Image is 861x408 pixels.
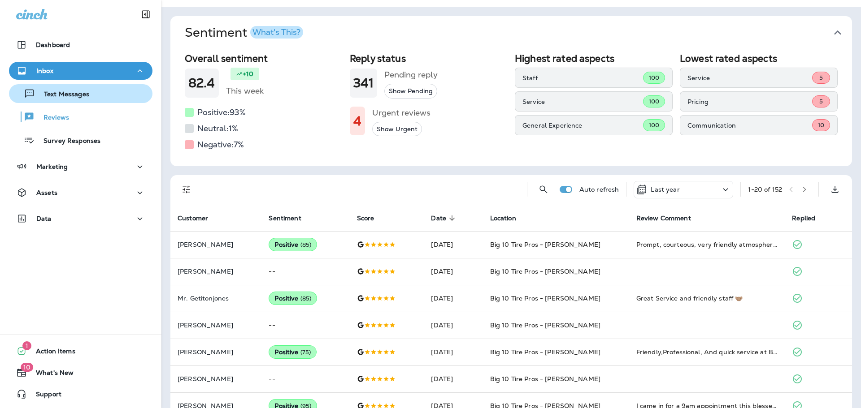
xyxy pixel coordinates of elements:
p: +10 [243,69,253,78]
div: Positive [269,345,317,359]
p: Service [522,98,643,105]
span: Location [490,215,516,222]
span: 5 [819,74,823,82]
span: Customer [178,215,208,222]
div: Positive [269,238,317,251]
h5: Neutral: 1 % [197,121,238,136]
p: Mr. Getitonjones [178,295,254,302]
button: Marketing [9,158,152,176]
div: Great Service and friendly staff 🤝🏽 [636,294,778,303]
p: [PERSON_NAME] [178,375,254,382]
h5: Negative: 7 % [197,137,244,152]
span: 100 [649,98,659,105]
p: Dashboard [36,41,70,48]
span: ( 85 ) [300,295,312,302]
button: Assets [9,184,152,202]
span: 1 [22,341,31,350]
button: SentimentWhat's This? [178,16,859,49]
button: Inbox [9,62,152,80]
div: Prompt, courteous, very friendly atmosphere. [636,240,778,249]
td: [DATE] [424,365,483,392]
p: Auto refresh [579,186,619,193]
span: Big 10 Tire Pros - [PERSON_NAME] [490,321,600,329]
p: Last year [651,186,679,193]
td: [DATE] [424,339,483,365]
span: Date [431,215,446,222]
button: Filters [178,180,196,198]
button: Export as CSV [826,180,844,198]
span: Replied [792,215,815,222]
p: Pricing [687,98,812,105]
span: Date [431,214,458,222]
p: Marketing [36,163,68,170]
span: Big 10 Tire Pros - [PERSON_NAME] [490,375,600,383]
span: Big 10 Tire Pros - [PERSON_NAME] [490,348,600,356]
p: Assets [36,189,57,196]
h5: Urgent reviews [372,106,430,120]
td: -- [261,312,349,339]
button: Support [9,385,152,403]
div: SentimentWhat's This? [170,49,852,166]
button: Reviews [9,107,152,126]
h2: Overall sentiment [185,53,343,64]
span: Sentiment [269,214,313,222]
td: -- [261,365,349,392]
button: Show Urgent [372,122,422,137]
button: 1Action Items [9,342,152,360]
div: 1 - 20 of 152 [748,186,782,193]
span: Score [357,215,374,222]
div: Friendly,Professional, And quick service at Big 10. [636,348,778,356]
button: Collapse Sidebar [133,5,158,23]
span: Big 10 Tire Pros - [PERSON_NAME] [490,267,600,275]
span: 10 [818,121,824,129]
span: Customer [178,214,220,222]
span: Sentiment [269,215,301,222]
p: Staff [522,74,643,82]
p: [PERSON_NAME] [178,322,254,329]
p: Data [36,215,52,222]
p: Survey Responses [35,137,100,146]
span: ( 85 ) [300,241,312,249]
span: Review Comment [636,214,703,222]
span: 10 [21,363,33,372]
span: 100 [649,121,659,129]
span: What's New [27,369,74,380]
span: 100 [649,74,659,82]
p: Reviews [35,114,69,122]
p: Inbox [36,67,53,74]
td: [DATE] [424,312,483,339]
h5: Pending reply [384,68,438,82]
span: Support [27,391,61,401]
button: Survey Responses [9,131,152,150]
p: [PERSON_NAME] [178,348,254,356]
span: Review Comment [636,215,691,222]
span: ( 75 ) [300,348,311,356]
h5: This week [226,84,264,98]
button: What's This? [250,26,303,39]
button: Search Reviews [535,180,552,198]
h2: Lowest rated aspects [680,53,838,64]
p: [PERSON_NAME] [178,241,254,248]
span: Big 10 Tire Pros - [PERSON_NAME] [490,294,600,302]
td: [DATE] [424,258,483,285]
h1: 82.4 [188,76,215,90]
span: Replied [792,214,827,222]
button: Show Pending [384,84,437,99]
td: [DATE] [424,231,483,258]
div: Positive [269,292,317,305]
p: Service [687,74,812,82]
td: [DATE] [424,285,483,312]
p: General Experience [522,122,643,129]
p: [PERSON_NAME] [178,268,254,275]
h2: Reply status [350,53,508,64]
div: What's This? [252,28,300,36]
span: Action Items [27,348,75,358]
h1: Sentiment [185,25,303,40]
button: Data [9,210,152,228]
span: Location [490,214,528,222]
h1: 4 [353,114,361,129]
button: 10What's New [9,364,152,382]
h1: 341 [353,76,374,90]
span: Big 10 Tire Pros - [PERSON_NAME] [490,241,600,249]
h2: Highest rated aspects [515,53,673,64]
